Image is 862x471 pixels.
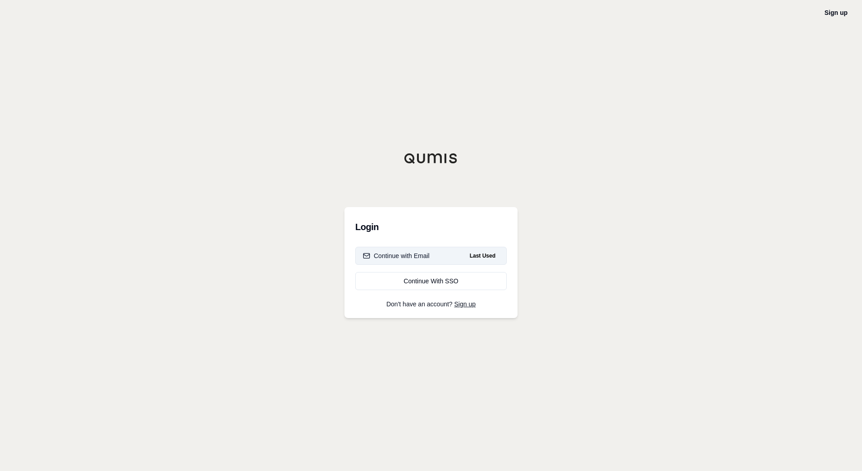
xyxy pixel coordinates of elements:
span: Last Used [466,250,499,261]
div: Continue With SSO [363,277,499,286]
a: Continue With SSO [355,272,507,290]
a: Sign up [454,300,476,308]
button: Continue with EmailLast Used [355,247,507,265]
a: Sign up [825,9,848,16]
div: Continue with Email [363,251,430,260]
p: Don't have an account? [355,301,507,307]
img: Qumis [404,153,458,164]
h3: Login [355,218,507,236]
